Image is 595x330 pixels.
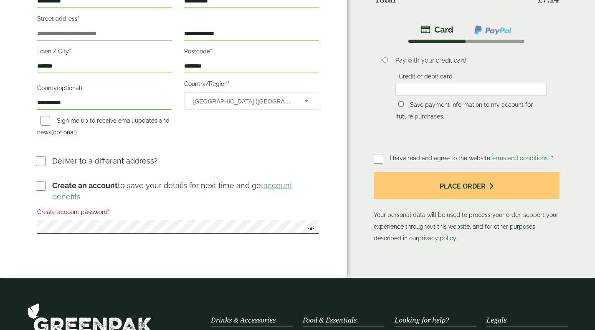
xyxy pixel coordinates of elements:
[52,181,292,201] a: account benefits
[52,181,118,190] strong: Create an account
[41,116,50,126] input: Sign me up to receive email updates and news(optional)
[57,85,82,91] span: (optional)
[420,25,453,35] img: stripe.png
[37,206,319,220] label: Create account password
[374,172,559,244] p: Your personal data will be used to process your order, support your experience throughout this we...
[390,155,549,161] span: I have read and agree to the website
[395,73,456,82] label: Credit or debit card
[397,101,533,122] label: Save payment information to my account for future purchases.
[108,209,110,215] abbr: required
[37,45,172,60] label: Town / City
[69,48,71,55] abbr: required
[37,82,172,96] label: County
[184,45,319,60] label: Postcode
[37,117,170,138] label: Sign me up to receive email updates and news
[51,129,77,136] span: (optional)
[490,155,548,161] a: terms and conditions
[418,235,456,242] a: privacy policy
[473,25,512,35] img: ppcp-gateway.png
[37,13,172,27] label: Street address
[184,78,319,92] label: Country/Region
[193,93,294,110] span: United Kingdom (UK)
[184,92,319,110] span: Country/Region
[78,15,80,22] abbr: required
[374,172,559,199] button: Place order
[52,180,321,202] p: to save your details for next time and get
[398,86,544,93] iframe: Secure card payment input frame
[551,155,553,161] abbr: required
[210,48,212,55] abbr: required
[228,81,230,87] abbr: required
[52,155,158,166] p: Deliver to a different address?
[395,56,547,65] p: Pay with your credit card.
